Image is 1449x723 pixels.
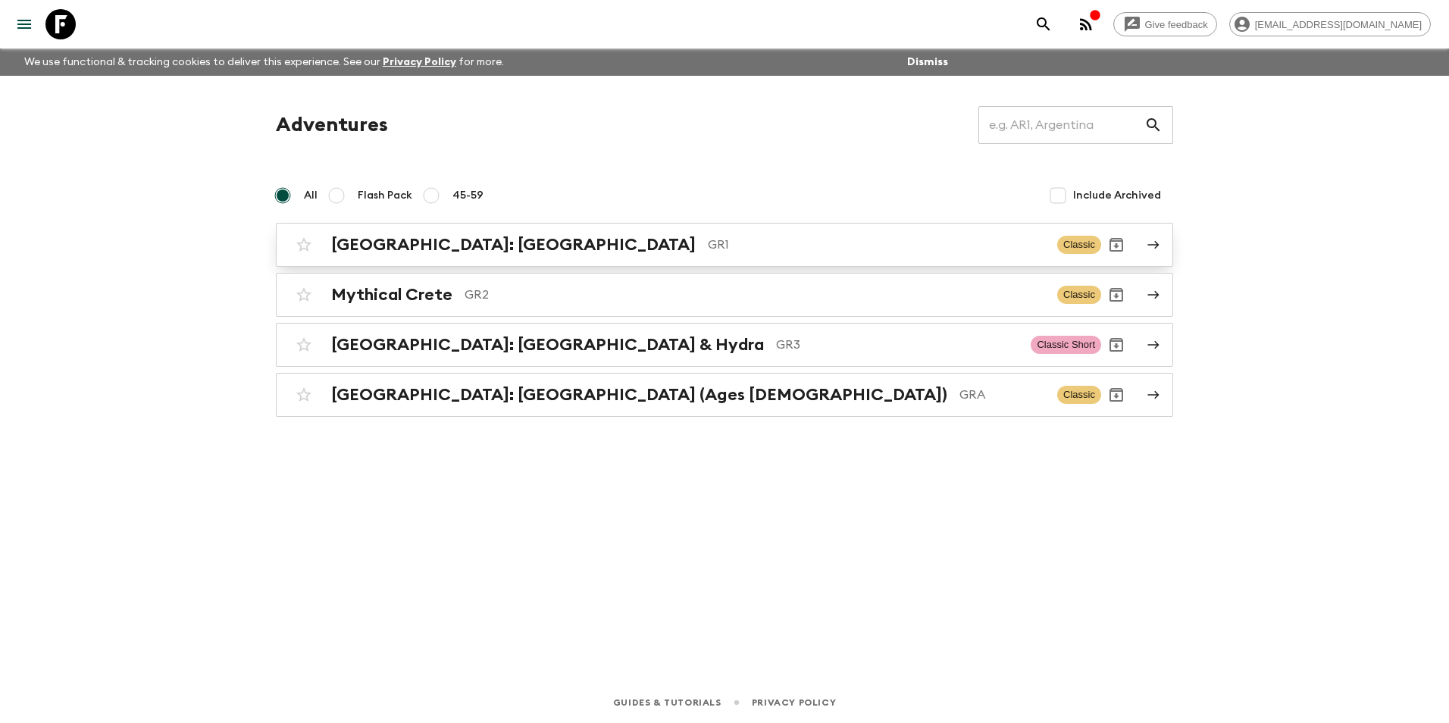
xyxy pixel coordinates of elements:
[1073,188,1161,203] span: Include Archived
[276,373,1173,417] a: [GEOGRAPHIC_DATA]: [GEOGRAPHIC_DATA] (Ages [DEMOGRAPHIC_DATA])GRAClassicArchive
[1101,280,1131,310] button: Archive
[776,336,1019,354] p: GR3
[1028,9,1059,39] button: search adventures
[1031,336,1101,354] span: Classic Short
[1101,230,1131,260] button: Archive
[452,188,484,203] span: 45-59
[358,188,412,203] span: Flash Pack
[383,57,456,67] a: Privacy Policy
[1113,12,1217,36] a: Give feedback
[276,273,1173,317] a: Mythical CreteGR2ClassicArchive
[1101,330,1131,360] button: Archive
[276,223,1173,267] a: [GEOGRAPHIC_DATA]: [GEOGRAPHIC_DATA]GR1ClassicArchive
[1247,19,1430,30] span: [EMAIL_ADDRESS][DOMAIN_NAME]
[1101,380,1131,410] button: Archive
[304,188,318,203] span: All
[1057,386,1101,404] span: Classic
[276,323,1173,367] a: [GEOGRAPHIC_DATA]: [GEOGRAPHIC_DATA] & HydraGR3Classic ShortArchive
[959,386,1045,404] p: GRA
[465,286,1045,304] p: GR2
[276,110,388,140] h1: Adventures
[1137,19,1216,30] span: Give feedback
[1057,236,1101,254] span: Classic
[331,235,696,255] h2: [GEOGRAPHIC_DATA]: [GEOGRAPHIC_DATA]
[978,104,1144,146] input: e.g. AR1, Argentina
[331,285,452,305] h2: Mythical Crete
[752,694,836,711] a: Privacy Policy
[18,49,510,76] p: We use functional & tracking cookies to deliver this experience. See our for more.
[1057,286,1101,304] span: Classic
[331,385,947,405] h2: [GEOGRAPHIC_DATA]: [GEOGRAPHIC_DATA] (Ages [DEMOGRAPHIC_DATA])
[613,694,721,711] a: Guides & Tutorials
[331,335,764,355] h2: [GEOGRAPHIC_DATA]: [GEOGRAPHIC_DATA] & Hydra
[1229,12,1431,36] div: [EMAIL_ADDRESS][DOMAIN_NAME]
[9,9,39,39] button: menu
[708,236,1045,254] p: GR1
[903,52,952,73] button: Dismiss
